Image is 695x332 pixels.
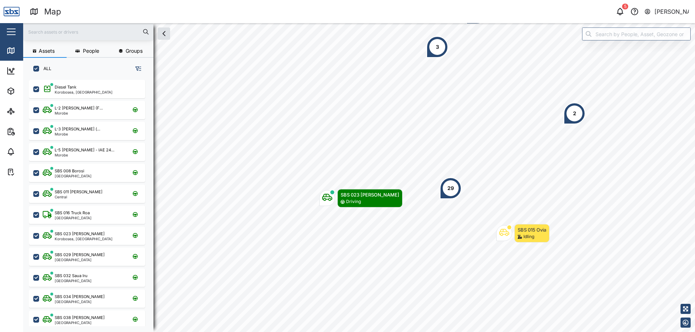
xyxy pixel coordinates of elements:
[55,210,90,216] div: SBS 016 Truck Roa
[346,198,361,205] div: Driving
[523,233,534,240] div: Idling
[341,191,399,198] div: SBS 023 [PERSON_NAME]
[55,174,92,178] div: [GEOGRAPHIC_DATA]
[518,226,546,233] div: SBS 015 Ovia
[19,128,43,135] div: Reports
[426,36,448,58] div: Map marker
[564,103,585,124] div: Map marker
[19,148,41,156] div: Alarms
[55,147,114,153] div: L-5 [PERSON_NAME] - IAE 24...
[126,48,143,53] span: Groups
[55,321,105,324] div: [GEOGRAPHIC_DATA]
[28,26,149,37] input: Search assets or drivers
[19,47,35,55] div: Map
[19,67,51,75] div: Dashboard
[654,7,689,16] div: [PERSON_NAME]
[55,126,100,132] div: L-3 [PERSON_NAME] (...
[644,7,689,17] button: [PERSON_NAME]
[55,237,113,241] div: Korobosea, [GEOGRAPHIC_DATA]
[55,300,105,303] div: [GEOGRAPHIC_DATA]
[55,258,105,262] div: [GEOGRAPHIC_DATA]
[4,4,20,20] img: Main Logo
[447,184,454,192] div: 29
[55,294,105,300] div: SBS 034 [PERSON_NAME]
[622,4,628,9] div: 5
[19,107,36,115] div: Sites
[582,27,691,40] input: Search by People, Asset, Geozone or Place
[55,315,105,321] div: SBS 038 [PERSON_NAME]
[55,168,84,174] div: SBS 008 Borosi
[19,168,39,176] div: Tasks
[55,216,92,220] div: [GEOGRAPHIC_DATA]
[39,66,51,72] label: ALL
[496,224,549,242] div: Map marker
[23,23,695,332] canvas: Map
[55,153,114,157] div: Morobe
[83,48,99,53] span: People
[573,109,576,117] div: 2
[55,189,102,195] div: SBS 011 [PERSON_NAME]
[55,132,100,136] div: Morobe
[39,48,55,53] span: Assets
[55,279,92,283] div: [GEOGRAPHIC_DATA]
[29,77,153,326] div: grid
[55,84,76,90] div: Diesel Tank
[55,231,105,237] div: SBS 023 [PERSON_NAME]
[55,195,102,199] div: Central
[19,87,41,95] div: Assets
[55,273,88,279] div: SBS 032 Saua Iru
[436,43,439,51] div: 3
[319,189,403,207] div: Map marker
[55,105,103,111] div: L-2 [PERSON_NAME] (F...
[55,252,105,258] div: SBS 029 [PERSON_NAME]
[440,177,462,199] div: Map marker
[44,5,61,18] div: Map
[55,111,103,115] div: Morobe
[55,90,113,94] div: Korobosea, [GEOGRAPHIC_DATA]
